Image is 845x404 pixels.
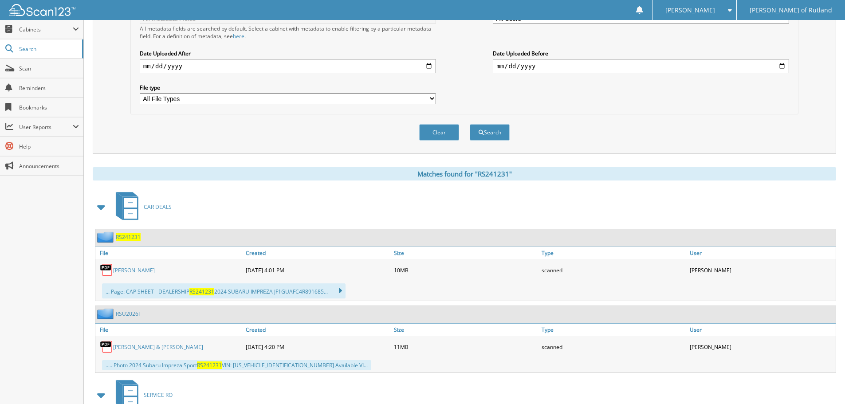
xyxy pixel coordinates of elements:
span: Bookmarks [19,104,79,111]
span: RS241231 [189,288,214,295]
img: PDF.png [100,263,113,277]
a: Size [392,324,540,336]
img: folder2.png [97,231,116,243]
span: Search [19,45,78,53]
a: User [688,324,836,336]
a: User [688,247,836,259]
a: File [95,324,244,336]
span: RS241231 [197,361,222,369]
a: Type [539,324,688,336]
button: Clear [419,124,459,141]
a: Created [244,247,392,259]
label: File type [140,84,436,91]
span: User Reports [19,123,73,131]
div: [PERSON_NAME] [688,338,836,356]
div: scanned [539,261,688,279]
button: Search [470,124,510,141]
span: Help [19,143,79,150]
div: [DATE] 4:01 PM [244,261,392,279]
a: Created [244,324,392,336]
div: All metadata fields are searched by default. Select a cabinet with metadata to enable filtering b... [140,25,436,40]
a: Type [539,247,688,259]
img: scan123-logo-white.svg [9,4,75,16]
img: PDF.png [100,340,113,353]
a: [PERSON_NAME] [113,267,155,274]
a: RSU2026T [116,310,141,318]
span: CAR DEALS [144,203,172,211]
div: ... Page: CAP SHEET - DEALERSHIP 2024 SUBARU IMPREZA JF1GUAFC4R891685... [102,283,346,298]
a: here [233,32,244,40]
span: Cabinets [19,26,73,33]
div: scanned [539,338,688,356]
span: [PERSON_NAME] [665,8,715,13]
a: [PERSON_NAME] & [PERSON_NAME] [113,343,203,351]
label: Date Uploaded Before [493,50,789,57]
span: Announcements [19,162,79,170]
div: ..... Photo 2024 Subaru Impreza Sport VIN: [US_VEHICLE_IDENTIFICATION_NUMBER] Available VI... [102,360,371,370]
div: [PERSON_NAME] [688,261,836,279]
label: Date Uploaded After [140,50,436,57]
input: end [493,59,789,73]
span: Scan [19,65,79,72]
a: RS241231 [116,233,141,241]
a: CAR DEALS [110,189,172,224]
input: start [140,59,436,73]
a: Size [392,247,540,259]
div: 10MB [392,261,540,279]
span: SERVICE RO [144,391,173,399]
iframe: Chat Widget [801,361,845,404]
div: Matches found for "RS241231" [93,167,836,180]
div: 11MB [392,338,540,356]
img: folder2.png [97,308,116,319]
span: [PERSON_NAME] of Rutland [750,8,832,13]
a: File [95,247,244,259]
span: Reminders [19,84,79,92]
div: [DATE] 4:20 PM [244,338,392,356]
